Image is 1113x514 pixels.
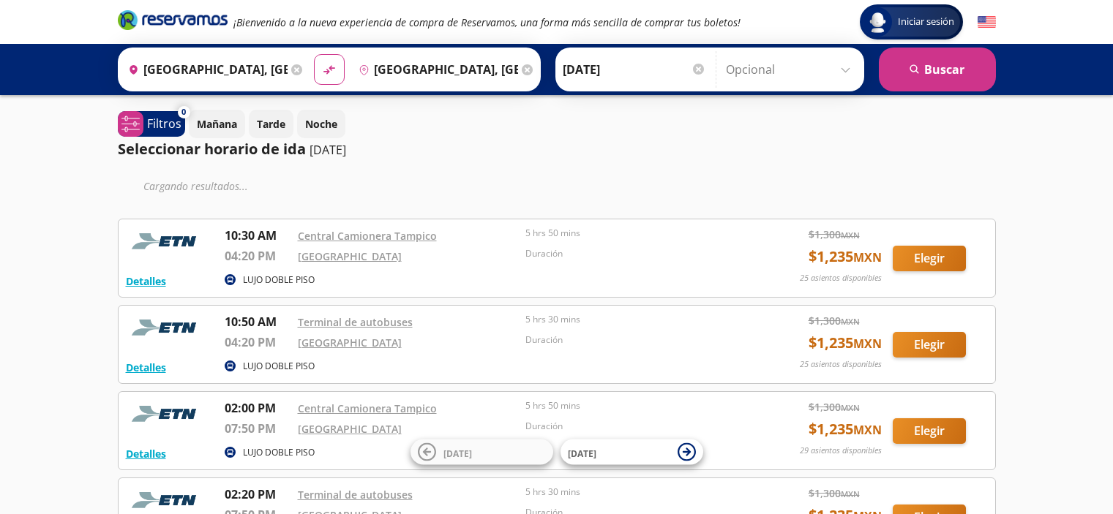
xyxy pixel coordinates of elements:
[225,399,291,417] p: 02:00 PM
[298,315,413,329] a: Terminal de autobuses
[126,273,166,289] button: Detalles
[568,447,596,459] span: [DATE]
[118,111,185,137] button: 0Filtros
[181,106,186,118] span: 0
[841,230,860,241] small: MXN
[225,227,291,244] p: 10:30 AM
[243,360,315,373] p: LUJO DOBLE PISO
[809,485,860,501] span: $ 1,300
[809,246,882,268] span: $ 1,235
[310,141,346,159] p: [DATE]
[118,9,228,31] i: Brand Logo
[809,313,860,328] span: $ 1,300
[298,488,413,502] a: Terminal de autobuses
[225,420,291,437] p: 07:50 PM
[233,15,741,29] em: ¡Bienvenido a la nueva experiencia de compra de Reservamos, una forma más sencilla de comprar tus...
[893,332,966,358] button: Elegir
[841,316,860,327] small: MXN
[525,333,746,347] p: Duración
[525,247,746,260] p: Duración
[298,401,437,415] a: Central Camionera Tampico
[147,115,181,132] p: Filtros
[126,446,166,461] button: Detalles
[298,249,402,263] a: [GEOGRAPHIC_DATA]
[893,246,966,271] button: Elegir
[243,273,315,287] p: LUJO DOBLE PISO
[853,422,882,438] small: MXN
[243,446,315,459] p: LUJO DOBLE PISO
[800,445,882,457] p: 29 asientos disponibles
[225,333,291,351] p: 04:20 PM
[525,399,746,412] p: 5 hrs 50 mins
[118,138,306,160] p: Seleccionar horario de ida
[892,15,960,29] span: Iniciar sesión
[257,116,285,132] p: Tarde
[189,110,245,138] button: Mañana
[563,51,706,88] input: Elegir Fecha
[126,399,206,428] img: RESERVAMOS
[118,9,228,35] a: Brand Logo
[297,110,345,138] button: Noche
[225,485,291,503] p: 02:20 PM
[249,110,293,138] button: Tarde
[143,179,248,193] em: Cargando resultados ...
[809,399,860,415] span: $ 1,300
[841,488,860,499] small: MXN
[126,360,166,375] button: Detalles
[800,358,882,371] p: 25 asientos disponibles
[298,229,437,243] a: Central Camionera Tampico
[443,447,472,459] span: [DATE]
[879,48,996,91] button: Buscar
[800,272,882,284] p: 25 asientos disponibles
[978,13,996,31] button: English
[853,336,882,352] small: MXN
[225,247,291,265] p: 04:20 PM
[225,313,291,330] p: 10:50 AM
[525,313,746,326] p: 5 hrs 30 mins
[561,439,703,465] button: [DATE]
[122,51,288,88] input: Buscar Origen
[305,116,337,132] p: Noche
[298,336,402,349] a: [GEOGRAPHIC_DATA]
[841,402,860,413] small: MXN
[809,227,860,242] span: $ 1,300
[809,332,882,354] span: $ 1,235
[809,418,882,440] span: $ 1,235
[525,227,746,240] p: 5 hrs 50 mins
[353,51,518,88] input: Buscar Destino
[197,116,237,132] p: Mañana
[525,485,746,499] p: 5 hrs 30 mins
[126,313,206,342] img: RESERVAMOS
[525,420,746,433] p: Duración
[126,227,206,256] img: RESERVAMOS
[726,51,857,88] input: Opcional
[298,422,402,436] a: [GEOGRAPHIC_DATA]
[411,439,553,465] button: [DATE]
[893,418,966,444] button: Elegir
[853,249,882,265] small: MXN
